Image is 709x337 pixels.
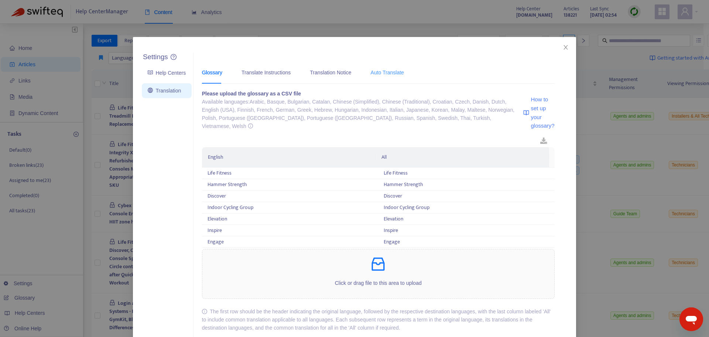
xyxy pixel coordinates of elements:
[208,203,373,212] div: Indoor Cycling Group
[202,98,521,130] div: Available languages: Arabic, Basque, Bulgarian, Catalan, Chinese (Simplified), Chinese (Tradition...
[384,203,549,212] div: Indoor Cycling Group
[171,54,177,60] a: question-circle
[208,215,373,223] div: Elevation
[148,88,181,94] a: Translation
[310,68,351,77] div: Translation Notice
[523,110,529,116] img: image-link
[384,181,549,189] div: Hammer Strength
[531,95,555,130] span: How to set up your glossary?
[208,238,373,246] div: Engage
[242,68,291,77] div: Translate Instructions
[523,90,555,136] a: How to set up your glossary?
[679,307,703,331] iframe: Button to launch messaging window
[208,181,373,189] div: Hammer Strength
[143,53,168,61] h5: Settings
[369,255,387,273] span: inbox
[384,226,549,235] div: Inspire
[202,147,376,168] th: English
[562,43,570,51] button: Close
[208,169,373,177] div: Life Fitness
[563,44,569,50] span: close
[202,307,555,332] div: The first row should be the header indicating the original language, followed by the respective d...
[384,215,549,223] div: Elevation
[202,68,222,77] div: Glossary
[384,238,549,246] div: Engage
[371,68,404,77] div: Auto Translate
[384,192,549,200] div: Discover
[148,70,186,76] a: Help Centers
[202,249,554,299] span: inboxClick or drag file to this area to upload
[202,279,554,287] p: Click or drag file to this area to upload
[384,169,549,177] div: Life Fitness
[376,147,549,168] th: All
[208,192,373,200] div: Discover
[208,226,373,235] div: Inspire
[202,309,207,314] span: info-circle
[202,90,521,98] div: Please upload the glossary as a CSV file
